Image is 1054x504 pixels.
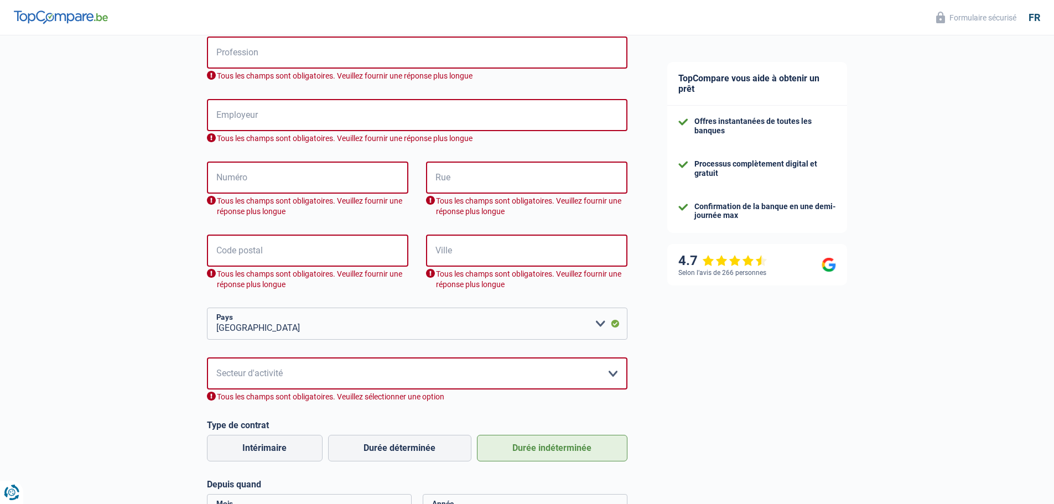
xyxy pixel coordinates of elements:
label: Type de contrat [207,420,627,430]
img: TopCompare Logo [14,11,108,24]
div: Tous les champs sont obligatoires. Veuillez sélectionner une option [207,392,627,402]
div: Tous les champs sont obligatoires. Veuillez fournir une réponse plus longue [207,196,408,217]
div: Tous les champs sont obligatoires. Veuillez fournir une réponse plus longue [207,133,627,144]
div: Tous les champs sont obligatoires. Veuillez fournir une réponse plus longue [426,269,627,290]
button: Formulaire sécurisé [930,8,1023,27]
div: Tous les champs sont obligatoires. Veuillez fournir une réponse plus longue [207,269,408,290]
div: 4.7 [678,253,767,269]
div: Selon l’avis de 266 personnes [678,269,766,277]
div: fr [1029,12,1040,24]
label: Durée indéterminée [477,435,627,461]
div: Tous les champs sont obligatoires. Veuillez fournir une réponse plus longue [426,196,627,217]
div: Processus complètement digital et gratuit [694,159,836,178]
div: Offres instantanées de toutes les banques [694,117,836,136]
label: Durée déterminée [328,435,471,461]
label: Depuis quand [207,479,627,490]
label: Intérimaire [207,435,323,461]
div: TopCompare vous aide à obtenir un prêt [667,62,847,106]
div: Confirmation de la banque en une demi-journée max [694,202,836,221]
div: Tous les champs sont obligatoires. Veuillez fournir une réponse plus longue [207,71,627,81]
